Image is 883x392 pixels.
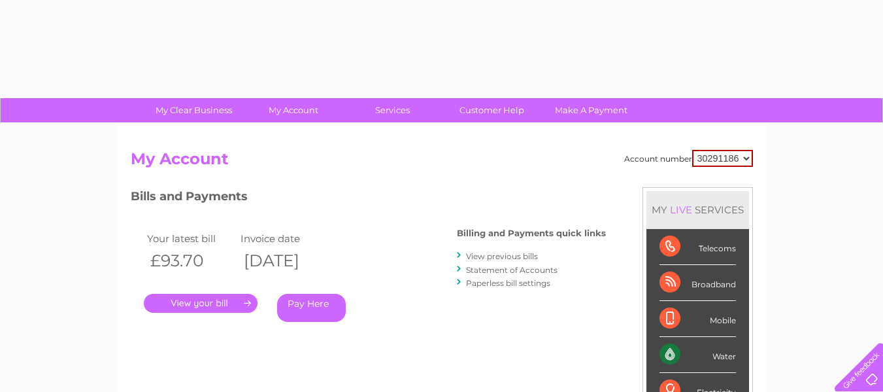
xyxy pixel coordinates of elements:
a: . [144,294,258,313]
td: Invoice date [237,230,331,247]
a: Paperless bill settings [466,278,550,288]
a: View previous bills [466,251,538,261]
div: MY SERVICES [646,191,749,228]
a: Pay Here [277,294,346,322]
div: Account number [624,150,753,167]
a: Make A Payment [537,98,645,122]
div: Water [659,337,736,373]
div: LIVE [667,204,695,216]
th: £93.70 [144,247,238,274]
td: Your latest bill [144,230,238,247]
h2: My Account [131,150,753,175]
a: Statement of Accounts [466,265,558,275]
h4: Billing and Payments quick links [457,228,606,238]
div: Broadband [659,265,736,301]
div: Telecoms [659,229,736,265]
a: My Account [239,98,347,122]
div: Mobile [659,301,736,337]
h3: Bills and Payments [131,187,606,210]
th: [DATE] [237,247,331,274]
a: Customer Help [438,98,546,122]
a: Services [339,98,446,122]
a: My Clear Business [140,98,248,122]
